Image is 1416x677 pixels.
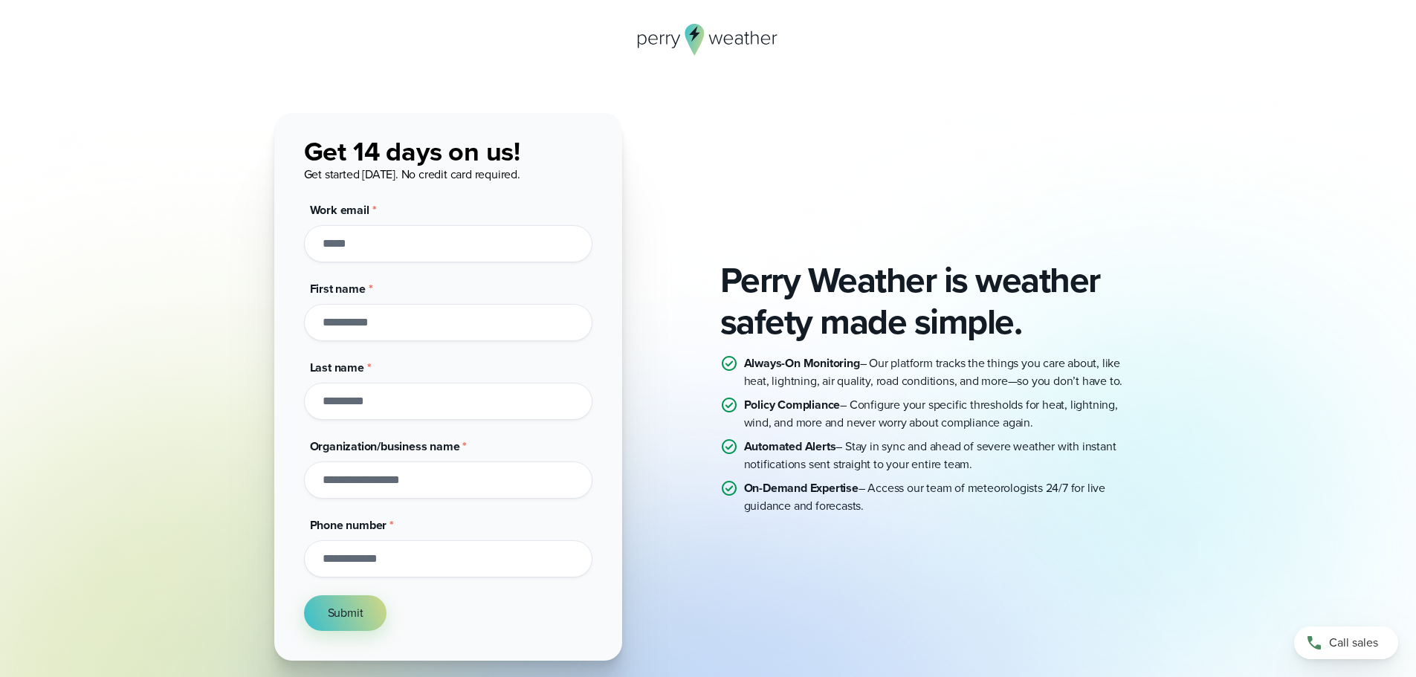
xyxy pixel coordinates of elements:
[1294,626,1398,659] a: Call sales
[310,201,369,218] span: Work email
[304,166,520,183] span: Get started [DATE]. No credit card required.
[1329,634,1378,652] span: Call sales
[744,396,1142,432] p: – Configure your specific thresholds for heat, lightning, wind, and more and never worry about co...
[310,438,460,455] span: Organization/business name
[744,354,1142,390] p: – Our platform tracks the things you care about, like heat, lightning, air quality, road conditio...
[720,259,1142,343] h2: Perry Weather is weather safety made simple.
[328,604,363,622] span: Submit
[744,396,841,413] strong: Policy Compliance
[744,438,836,455] strong: Automated Alerts
[310,280,366,297] span: First name
[744,438,1142,473] p: – Stay in sync and ahead of severe weather with instant notifications sent straight to your entir...
[744,354,860,372] strong: Always-On Monitoring
[304,132,520,171] span: Get 14 days on us!
[744,479,1142,515] p: – Access our team of meteorologists 24/7 for live guidance and forecasts.
[310,359,364,376] span: Last name
[310,516,387,534] span: Phone number
[744,479,859,496] strong: On-Demand Expertise
[304,595,387,631] button: Submit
